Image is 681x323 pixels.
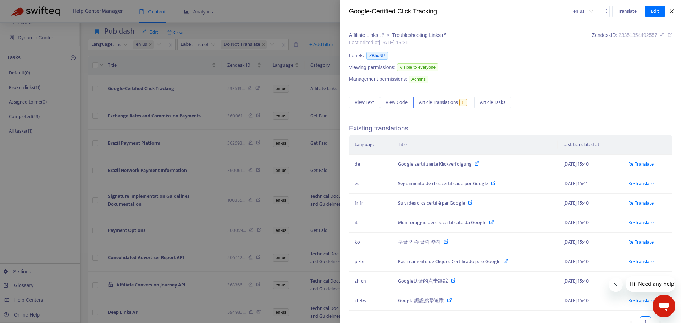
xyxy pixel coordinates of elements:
iframe: Button to launch messaging window [653,295,675,317]
button: Article Tasks [474,97,511,108]
div: Google-Certified Click Tracking [349,7,569,16]
div: Rastreamento de Cliques Certificado pelo Google [398,258,552,266]
span: close [669,9,675,14]
th: Language [349,135,392,155]
span: Article Tasks [480,99,505,106]
div: Seguimiento de clics certificado por Google [398,180,552,188]
h5: Existing translations [349,124,672,133]
button: View Text [349,97,380,108]
div: Monitoraggio dei clic certificato da Google [398,219,552,227]
td: pt-br [349,252,392,272]
div: Suivi des clics certifié par Google [398,199,552,207]
span: View Text [355,99,374,106]
td: ko [349,233,392,252]
td: it [349,213,392,233]
a: Re-Translate [628,160,654,168]
a: Re-Translate [628,199,654,207]
span: Translate [618,7,637,15]
div: > [349,32,446,39]
a: Re-Translate [628,296,654,305]
div: 구글 인증 클릭 추적 [398,238,552,246]
td: de [349,155,392,174]
button: Translate [612,6,642,17]
span: Viewing permissions: [349,64,395,71]
td: [DATE] 15:40 [558,233,622,252]
th: Last translated at [558,135,622,155]
a: Affiliate Links [349,32,385,38]
a: Re-Translate [628,179,654,188]
span: Hi. Need any help? [4,5,51,11]
span: Labels: [349,52,365,60]
span: Visible to everyone [397,63,438,71]
span: ZBhcNP [366,52,388,60]
a: Re-Translate [628,218,654,227]
span: Edit [651,7,659,15]
button: more [603,6,610,17]
span: more [604,9,609,13]
div: Google 認證點擊追蹤 [398,297,552,305]
div: Google认证的点击跟踪 [398,277,552,285]
td: [DATE] 15:40 [558,272,622,291]
span: Article Translations [419,99,458,106]
span: en-us [573,6,593,17]
td: [DATE] 15:40 [558,252,622,272]
td: [DATE] 15:40 [558,155,622,174]
button: Edit [645,6,665,17]
span: 8 [459,99,467,106]
a: Troubleshooting Links [392,32,446,38]
td: zh-tw [349,291,392,311]
span: Admins [409,76,428,83]
td: [DATE] 15:41 [558,174,622,194]
td: [DATE] 15:40 [558,194,622,213]
td: es [349,174,392,194]
button: Article Translations8 [413,97,474,108]
td: [DATE] 15:40 [558,213,622,233]
span: Management permissions: [349,76,407,83]
td: [DATE] 15:40 [558,291,622,311]
a: Re-Translate [628,238,654,246]
button: View Code [380,97,413,108]
a: Re-Translate [628,257,654,266]
span: 23351354492557 [619,32,657,38]
div: Last edited at [DATE] 15:31 [349,39,446,46]
div: Google-zertifizierte Klickverfolgung [398,160,552,168]
iframe: Message from company [626,276,675,292]
div: Zendesk ID: [592,32,672,46]
span: View Code [386,99,408,106]
button: Close [667,8,677,15]
th: Title [392,135,558,155]
td: fr-fr [349,194,392,213]
td: zh-cn [349,272,392,291]
iframe: Close message [609,278,623,292]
